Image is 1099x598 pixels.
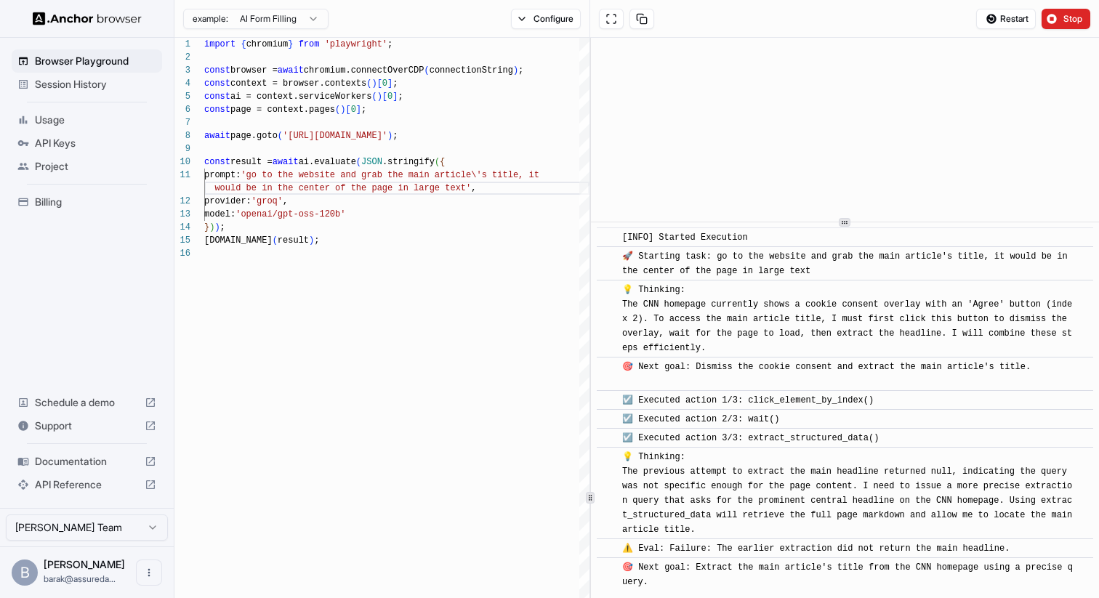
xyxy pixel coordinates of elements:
span: ) [309,235,314,246]
span: const [204,92,230,102]
span: } [204,222,209,233]
span: '[URL][DOMAIN_NAME]' [283,131,387,141]
span: ; [314,235,319,246]
span: ; [518,65,523,76]
span: [ [382,92,387,102]
span: ( [424,65,429,76]
div: Support [12,414,162,437]
span: Browser Playground [35,54,156,68]
div: Billing [12,190,162,214]
div: Project [12,155,162,178]
span: Billing [35,195,156,209]
div: 13 [174,208,190,221]
span: ; [398,92,403,102]
button: Stop [1042,9,1090,29]
div: Documentation [12,450,162,473]
div: 3 [174,64,190,77]
span: await [273,157,299,167]
span: barak@assuredallies.com [44,573,116,584]
div: Session History [12,73,162,96]
div: 8 [174,129,190,142]
span: [DOMAIN_NAME] [204,235,273,246]
span: connectionString [430,65,513,76]
span: ; [392,78,398,89]
span: API Reference [35,477,139,492]
span: context = browser.contexts [230,78,366,89]
span: example: [193,13,228,25]
span: model: [204,209,235,219]
span: 'groq' [251,196,283,206]
span: provider: [204,196,251,206]
span: ( [278,131,283,141]
span: Usage [35,113,156,127]
span: [ [377,78,382,89]
span: Project [35,159,156,174]
span: ( [356,157,361,167]
span: ] [356,105,361,115]
span: 0 [387,92,392,102]
span: ( [273,235,278,246]
span: result [278,235,309,246]
div: 12 [174,195,190,208]
span: import [204,39,235,49]
span: ( [435,157,440,167]
span: page.goto [230,131,278,141]
span: prompt: [204,170,241,180]
span: { [440,157,445,167]
div: 9 [174,142,190,155]
span: ] [387,78,392,89]
span: const [204,65,230,76]
span: Stop [1063,13,1084,25]
span: Session History [35,77,156,92]
span: Barak Schieber [44,558,125,570]
span: 0 [382,78,387,89]
span: [ [345,105,350,115]
span: } [288,39,293,49]
div: Browser Playground [12,49,162,73]
span: ; [392,131,398,141]
div: 16 [174,247,190,260]
div: B [12,559,38,586]
span: ; [220,222,225,233]
span: 'openai/gpt-oss-120b' [235,209,345,219]
span: ) [387,131,392,141]
span: , [471,183,476,193]
button: Copy session ID [629,9,654,29]
span: chromium [246,39,289,49]
div: 15 [174,234,190,247]
button: Open menu [136,559,162,586]
span: , [283,196,288,206]
span: API Keys [35,136,156,150]
span: ) [371,78,377,89]
span: ai = context.serviceWorkers [230,92,371,102]
div: 5 [174,90,190,103]
div: 11 [174,169,190,182]
span: Documentation [35,454,139,469]
span: 'go to the website and grab the main article\'s ti [241,170,502,180]
div: 10 [174,155,190,169]
span: await [204,131,230,141]
span: page = context.pages [230,105,335,115]
span: from [299,39,320,49]
button: Open in full screen [599,9,624,29]
div: API Reference [12,473,162,496]
div: 2 [174,51,190,64]
button: Restart [976,9,1036,29]
div: 4 [174,77,190,90]
div: 7 [174,116,190,129]
span: const [204,105,230,115]
span: ) [377,92,382,102]
span: ( [371,92,377,102]
span: ( [335,105,340,115]
span: tle, it [502,170,539,180]
span: ai.evaluate [299,157,356,167]
span: 'playwright' [325,39,387,49]
span: ; [361,105,366,115]
span: ) [209,222,214,233]
span: JSON [361,157,382,167]
span: chromium.connectOverCDP [304,65,424,76]
span: Restart [1000,13,1028,25]
div: 14 [174,221,190,234]
span: .stringify [382,157,435,167]
button: Configure [511,9,581,29]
